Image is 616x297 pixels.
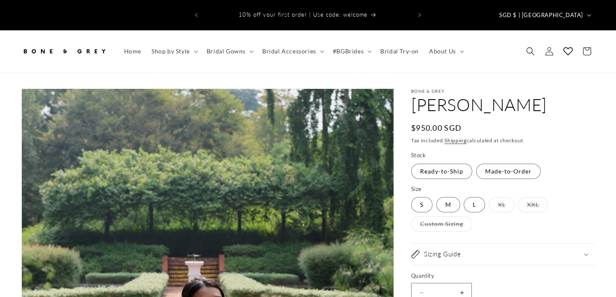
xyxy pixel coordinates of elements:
[499,11,583,20] span: SGD $ | [GEOGRAPHIC_DATA]
[239,11,367,18] span: 10% off your first order | Use code: welcome
[411,272,595,280] label: Quantity
[424,250,461,259] h2: Sizing Guide
[411,164,472,179] label: Ready-to-Ship
[518,197,548,212] label: XXL
[380,47,419,55] span: Bridal Try-on
[21,42,107,61] img: Bone and Grey Bridal
[124,47,141,55] span: Home
[424,42,468,60] summary: About Us
[375,42,424,60] a: Bridal Try-on
[410,7,429,23] button: Next announcement
[411,197,432,212] label: S
[146,42,201,60] summary: Shop by Style
[411,136,595,145] div: Tax included. calculated at checkout.
[411,216,472,232] label: Custom Sizing
[411,88,595,94] p: Bone & Grey
[207,47,246,55] span: Bridal Gowns
[476,164,541,179] label: Made-to-Order
[187,7,206,23] button: Previous announcement
[411,122,462,134] span: $950.00 SGD
[411,244,595,265] summary: Sizing Guide
[436,197,460,212] label: M
[328,42,375,60] summary: #BGBrides
[429,47,456,55] span: About Us
[201,42,257,60] summary: Bridal Gowns
[18,39,110,64] a: Bone and Grey Bridal
[333,47,364,55] span: #BGBrides
[444,137,467,144] a: Shipping
[411,151,426,160] legend: Stock
[521,42,540,61] summary: Search
[151,47,190,55] span: Shop by Style
[411,94,595,116] h1: [PERSON_NAME]
[257,42,328,60] summary: Bridal Accessories
[411,185,423,194] legend: Size
[464,197,485,212] label: L
[494,7,595,23] button: SGD $ | [GEOGRAPHIC_DATA]
[119,42,146,60] a: Home
[489,197,515,212] label: XL
[262,47,316,55] span: Bridal Accessories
